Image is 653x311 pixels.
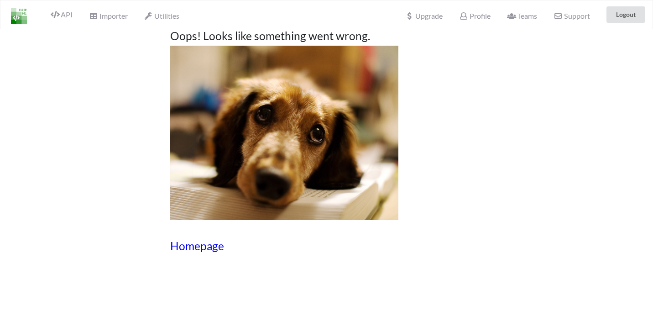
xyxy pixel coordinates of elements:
h3: Homepage [170,239,483,253]
span: Importer [89,11,127,20]
span: Teams [507,11,537,20]
img: LogoIcon.png [11,8,27,24]
span: Profile [459,11,490,20]
span: Upgrade [405,12,443,20]
h3: Oops! Looks like something went wrong. [170,29,483,42]
button: Logout [606,6,645,23]
span: Support [554,12,590,20]
span: Utilities [144,11,179,20]
img: Sad Puppy [170,46,398,220]
span: API [51,10,73,19]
